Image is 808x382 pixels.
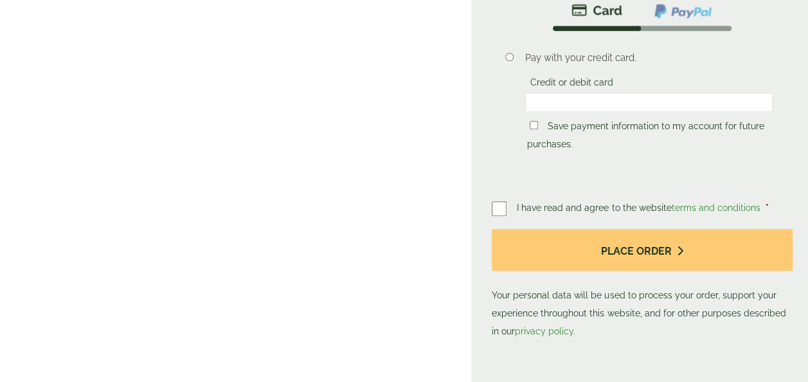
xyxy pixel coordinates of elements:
a: privacy policy [515,326,573,336]
span: I have read and agree to the website [517,203,762,213]
button: Place order [492,229,793,271]
p: Pay with your credit card. [525,51,773,65]
abbr: required [765,203,768,213]
iframe: Secure card payment input frame [529,96,769,108]
p: Your personal data will be used to process your order, support your experience throughout this we... [492,229,793,340]
img: ppcp-gateway.png [653,3,713,19]
a: terms and conditions [671,203,760,213]
label: Save payment information to my account for future purchases. [527,121,764,153]
label: Credit or debit card [525,77,618,91]
img: stripe.png [571,3,622,18]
